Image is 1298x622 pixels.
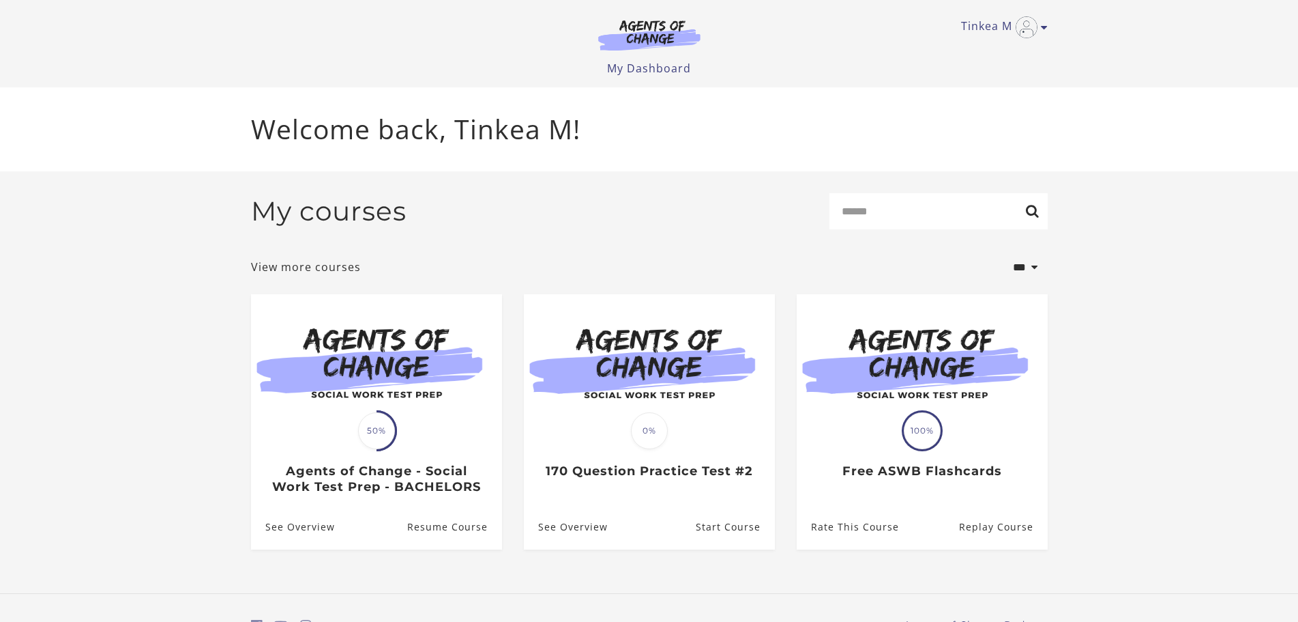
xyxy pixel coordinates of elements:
a: Agents of Change - Social Work Test Prep - BACHELORS: Resume Course [407,505,501,550]
h2: My courses [251,195,407,227]
span: 50% [358,412,395,449]
h3: Agents of Change - Social Work Test Prep - BACHELORS [265,464,487,494]
a: Agents of Change - Social Work Test Prep - BACHELORS: See Overview [251,505,335,550]
a: Toggle menu [961,16,1041,38]
span: 100% [904,412,941,449]
h3: Free ASWB Flashcards [811,464,1033,479]
img: Agents of Change Logo [584,19,715,51]
a: View more courses [251,259,361,275]
a: Free ASWB Flashcards: Resume Course [958,505,1047,550]
a: 170 Question Practice Test #2: Resume Course [695,505,774,550]
p: Welcome back, Tinkea M! [251,109,1048,150]
h3: 170 Question Practice Test #2 [538,464,760,479]
a: My Dashboard [607,61,691,76]
a: Free ASWB Flashcards: Rate This Course [797,505,899,550]
span: 0% [631,412,668,449]
a: 170 Question Practice Test #2: See Overview [524,505,608,550]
